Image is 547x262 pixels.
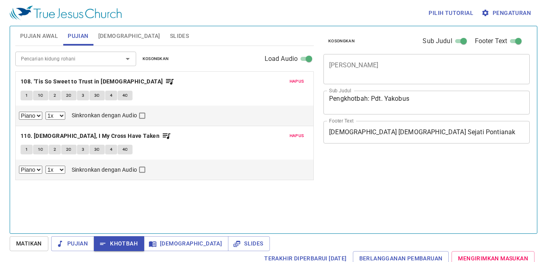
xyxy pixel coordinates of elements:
[150,239,222,249] span: [DEMOGRAPHIC_DATA]
[25,92,28,99] span: 1
[19,166,42,174] select: Select Track
[98,31,160,41] span: [DEMOGRAPHIC_DATA]
[10,236,48,251] button: Matikan
[105,91,117,100] button: 4
[82,146,84,153] span: 3
[228,236,269,251] button: Slides
[61,91,77,100] button: 2C
[118,145,133,154] button: 4C
[290,132,304,139] span: Hapus
[429,8,473,18] span: Pilih tutorial
[323,36,359,46] button: Kosongkan
[16,239,42,249] span: Matikan
[21,145,33,154] button: 1
[51,236,94,251] button: Pujian
[46,166,65,174] select: Playback Rate
[10,6,122,20] img: True Jesus Church
[21,77,174,87] button: 108. 'Tis So Sweet to Trust in [DEMOGRAPHIC_DATA]
[54,92,56,99] span: 2
[61,145,77,154] button: 2C
[21,131,160,141] b: 110. [DEMOGRAPHIC_DATA], I My Cross Have Taken
[143,55,169,62] span: Kosongkan
[72,111,137,120] span: Sinkronkan dengan Audio
[66,92,72,99] span: 2C
[58,239,88,249] span: Pujian
[33,91,48,100] button: 1C
[320,152,489,231] iframe: from-child
[38,146,44,153] span: 1C
[82,92,84,99] span: 3
[94,146,100,153] span: 3C
[89,91,105,100] button: 3C
[77,145,89,154] button: 3
[144,236,228,251] button: [DEMOGRAPHIC_DATA]
[118,91,133,100] button: 4C
[285,77,309,86] button: Hapus
[19,112,42,120] select: Select Track
[122,92,128,99] span: 4C
[100,239,138,249] span: Khotbah
[425,6,477,21] button: Pilih tutorial
[234,239,263,249] span: Slides
[138,54,174,64] button: Kosongkan
[475,36,508,46] span: Footer Text
[170,31,189,41] span: Slides
[110,92,112,99] span: 4
[89,145,105,154] button: 3C
[94,236,144,251] button: Khotbah
[328,37,354,45] span: Kosongkan
[46,112,65,120] select: Playback Rate
[66,146,72,153] span: 2C
[483,8,531,18] span: Pengaturan
[21,77,163,87] b: 108. 'Tis So Sweet to Trust in [DEMOGRAPHIC_DATA]
[49,91,61,100] button: 2
[122,146,128,153] span: 4C
[77,91,89,100] button: 3
[480,6,534,21] button: Pengaturan
[72,166,137,174] span: Sinkronkan dengan Audio
[94,92,100,99] span: 3C
[21,131,171,141] button: 110. [DEMOGRAPHIC_DATA], I My Cross Have Taken
[122,53,133,64] button: Open
[20,31,58,41] span: Pujian Awal
[423,36,452,46] span: Sub Judul
[54,146,56,153] span: 2
[38,92,44,99] span: 1C
[285,131,309,141] button: Hapus
[265,54,298,64] span: Load Audio
[49,145,61,154] button: 2
[110,146,112,153] span: 4
[105,145,117,154] button: 4
[68,31,88,41] span: Pujian
[290,78,304,85] span: Hapus
[33,145,48,154] button: 1C
[329,95,524,110] textarea: Pengkhotbah: Pdt. Yakobus
[25,146,28,153] span: 1
[21,91,33,100] button: 1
